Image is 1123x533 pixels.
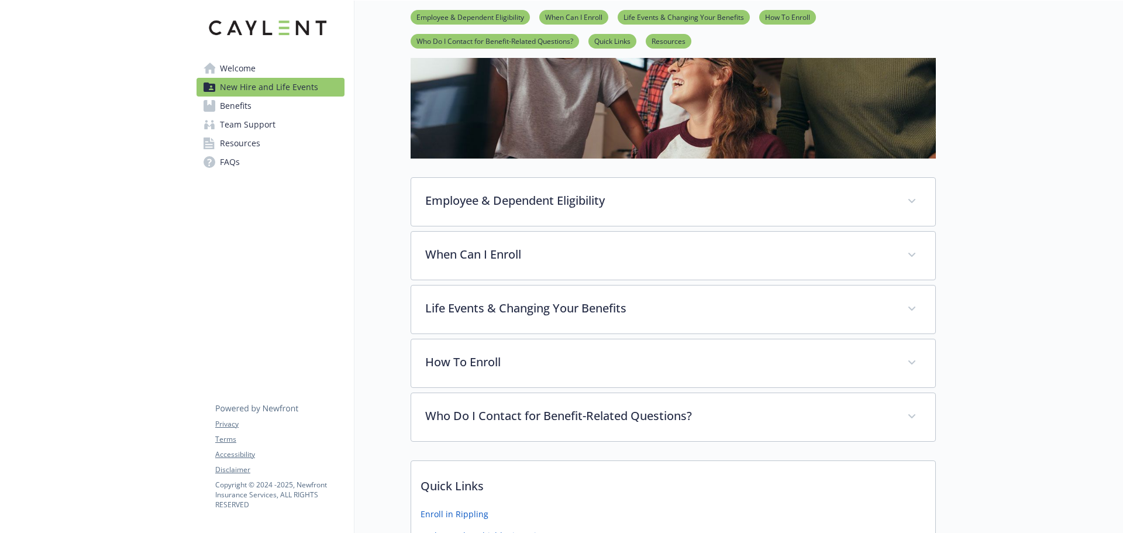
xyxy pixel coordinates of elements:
[588,35,636,46] a: Quick Links
[197,59,345,78] a: Welcome
[759,11,816,22] a: How To Enroll
[411,339,935,387] div: How To Enroll
[411,232,935,280] div: When Can I Enroll
[411,11,530,22] a: Employee & Dependent Eligibility
[215,449,344,460] a: Accessibility
[220,59,256,78] span: Welcome
[425,407,893,425] p: Who Do I Contact for Benefit-Related Questions?
[421,508,488,520] a: Enroll in Rippling
[411,393,935,441] div: Who Do I Contact for Benefit-Related Questions?
[215,480,344,510] p: Copyright © 2024 - 2025 , Newfront Insurance Services, ALL RIGHTS RESERVED
[215,434,344,445] a: Terms
[539,11,608,22] a: When Can I Enroll
[197,115,345,134] a: Team Support
[411,461,935,504] p: Quick Links
[215,419,344,429] a: Privacy
[425,246,893,263] p: When Can I Enroll
[197,134,345,153] a: Resources
[618,11,750,22] a: Life Events & Changing Your Benefits
[220,97,252,115] span: Benefits
[411,286,935,333] div: Life Events & Changing Your Benefits
[425,353,893,371] p: How To Enroll
[411,178,935,226] div: Employee & Dependent Eligibility
[425,192,893,209] p: Employee & Dependent Eligibility
[411,35,579,46] a: Who Do I Contact for Benefit-Related Questions?
[220,78,318,97] span: New Hire and Life Events
[220,134,260,153] span: Resources
[197,78,345,97] a: New Hire and Life Events
[197,97,345,115] a: Benefits
[425,300,893,317] p: Life Events & Changing Your Benefits
[220,153,240,171] span: FAQs
[646,35,691,46] a: Resources
[220,115,275,134] span: Team Support
[215,465,344,475] a: Disclaimer
[197,153,345,171] a: FAQs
